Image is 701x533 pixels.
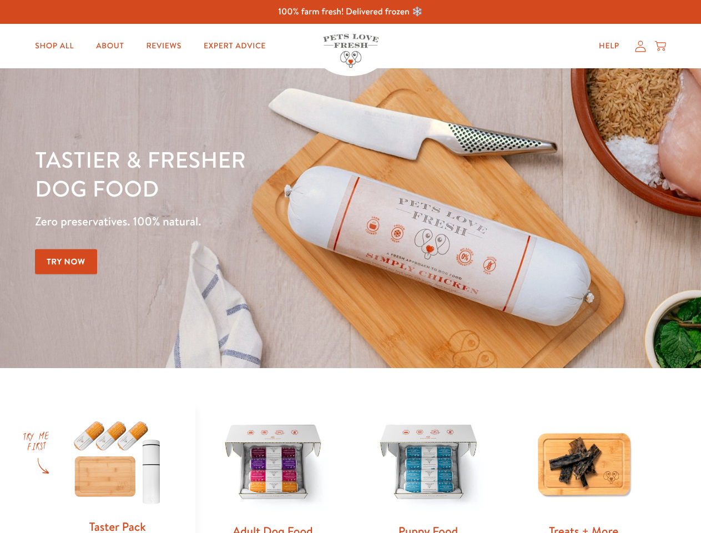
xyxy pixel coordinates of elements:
a: Shop All [26,35,83,57]
p: Zero preservatives. 100% natural. [35,212,456,232]
a: Reviews [137,35,190,57]
h1: Tastier & fresher dog food [35,145,456,203]
a: Expert Advice [195,35,275,57]
img: Pets Love Fresh [323,34,379,68]
a: Try Now [35,249,97,274]
a: About [87,35,133,57]
a: Help [590,35,628,57]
